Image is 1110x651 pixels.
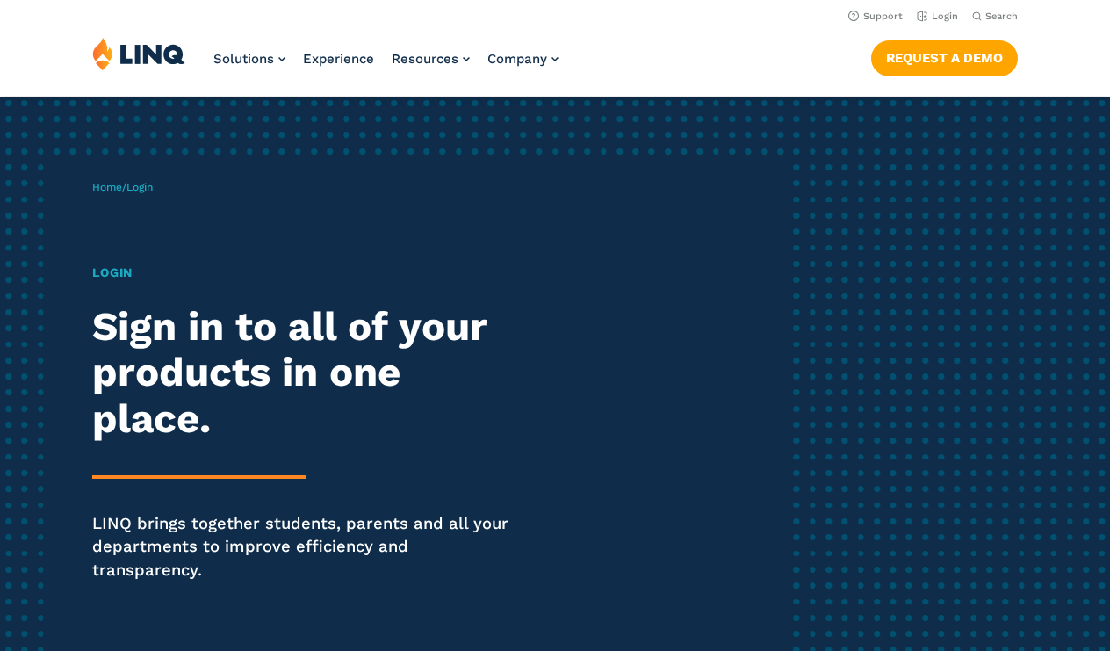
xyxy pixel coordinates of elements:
[487,51,547,67] span: Company
[213,37,559,95] nav: Primary Navigation
[92,304,520,442] h2: Sign in to all of your products in one place.
[92,181,122,193] a: Home
[213,51,285,67] a: Solutions
[871,37,1018,76] nav: Button Navigation
[487,51,559,67] a: Company
[92,181,153,193] span: /
[303,51,374,67] a: Experience
[848,11,903,22] a: Support
[126,181,153,193] span: Login
[392,51,470,67] a: Resources
[972,10,1018,23] button: Open Search Bar
[985,11,1018,22] span: Search
[917,11,958,22] a: Login
[92,37,185,70] img: LINQ | K‑12 Software
[213,51,274,67] span: Solutions
[392,51,458,67] span: Resources
[92,264,520,282] h1: Login
[92,512,520,582] p: LINQ brings together students, parents and all your departments to improve efficiency and transpa...
[871,40,1018,76] a: Request a Demo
